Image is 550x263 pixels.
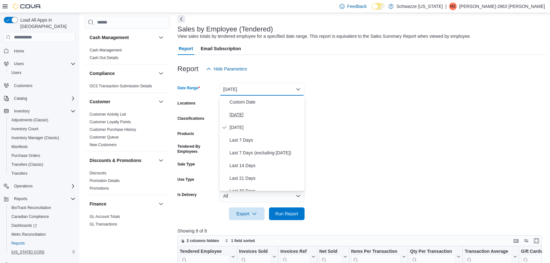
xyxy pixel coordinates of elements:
button: Cash Management [157,34,165,41]
a: Customer Purchase History [90,127,136,132]
p: | [445,3,446,10]
a: Customer Loyalty Points [90,120,131,124]
a: Reports [9,239,27,247]
div: Cash Management [84,46,170,64]
a: Manifests [9,143,30,151]
button: BioTrack Reconciliation [6,203,78,212]
span: New Customers [90,142,117,147]
p: Schwazze [US_STATE] [397,3,443,10]
span: Users [14,61,24,66]
a: OCS Transaction Submission Details [90,84,152,88]
a: New Customers [90,143,117,147]
button: Inventory [11,107,32,115]
span: Inventory [11,107,76,115]
button: Inventory [1,107,78,116]
button: Hide Parameters [204,63,250,75]
span: Dashboards [9,222,76,229]
span: Operations [14,184,33,189]
span: Catalog [14,96,27,101]
div: Qty Per Transaction [410,249,455,255]
div: Matthew-2863 Turner [449,3,457,10]
button: Operations [1,182,78,191]
button: Metrc Reconciliation [6,230,78,239]
a: Adjustments (Classic) [9,116,51,124]
span: Transfers (Classic) [9,161,76,168]
button: Customer [157,98,165,105]
span: Users [11,70,21,75]
button: Reports [11,195,30,203]
span: Canadian Compliance [11,214,49,219]
span: Catalog [11,95,76,102]
span: M2 [450,3,456,10]
label: Sale Type [178,162,195,167]
span: Users [9,69,76,77]
a: Customers [11,82,35,90]
button: Adjustments (Classic) [6,116,78,125]
span: Operations [11,182,76,190]
span: Export [233,207,261,220]
span: Transfers [11,171,27,176]
span: BioTrack Reconciliation [11,205,51,210]
span: Customers [14,83,32,88]
span: Metrc Reconciliation [9,231,76,238]
button: Discounts & Promotions [157,157,165,164]
span: Report [179,42,193,55]
button: Customers [1,81,78,90]
p: [PERSON_NAME]-2863 [PERSON_NAME] [459,3,545,10]
a: Inventory Manager (Classic) [9,134,62,142]
a: [US_STATE] CCRS [9,248,47,256]
a: Promotions [90,186,109,191]
span: Inventory Manager (Classic) [11,135,59,140]
span: GL Transactions [90,222,117,227]
a: Cash Management [90,48,122,52]
span: Email Subscription [201,42,241,55]
a: Discounts [90,171,106,175]
button: Users [11,60,26,68]
button: Canadian Compliance [6,212,78,221]
button: Keyboard shortcuts [512,237,520,245]
a: Inventory Count [9,125,41,133]
button: [US_STATE] CCRS [6,248,78,257]
a: Home [11,47,27,55]
label: Use Type [178,177,194,182]
button: Catalog [1,94,78,103]
span: Feedback [347,3,366,10]
div: Invoices Sold [239,249,271,255]
span: Inventory Manager (Classic) [9,134,76,142]
span: BioTrack Reconciliation [9,204,76,212]
span: Purchase Orders [11,153,40,158]
button: Finance [157,200,165,208]
a: Cash Out Details [90,56,118,60]
span: Reports [11,195,76,203]
span: Last 30 Days [230,187,302,195]
span: Manifests [11,144,28,149]
button: Users [6,68,78,77]
span: Customer Queue [90,135,118,140]
h3: Finance [90,201,106,207]
div: View sales totals by tendered employee for a specified date range. This report is equivalent to t... [178,33,471,40]
a: Purchase Orders [9,152,43,159]
span: Hide Parameters [214,66,247,72]
div: Net Sold [319,249,342,255]
span: GL Account Totals [90,214,120,219]
span: Cash Management [90,48,122,53]
button: Inventory Manager (Classic) [6,133,78,142]
span: 2 columns hidden [187,238,219,243]
a: Users [9,69,24,77]
span: [DATE] [230,124,302,131]
div: Gift Cards [521,249,546,255]
span: Dashboards [11,223,37,228]
button: Inventory Count [6,125,78,133]
span: Promotion Details [90,178,120,183]
div: Discounts & Promotions [84,169,170,195]
button: Transfers (Classic) [6,160,78,169]
span: Home [14,49,24,54]
a: Metrc Reconciliation [9,231,48,238]
span: Metrc Reconciliation [11,232,46,237]
button: Discounts & Promotions [90,157,156,164]
span: Run Report [275,211,298,217]
a: Dashboards [9,222,39,229]
a: Promotion Details [90,179,120,183]
span: Load All Apps in [GEOGRAPHIC_DATA] [18,17,76,30]
span: Inventory [14,109,30,114]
